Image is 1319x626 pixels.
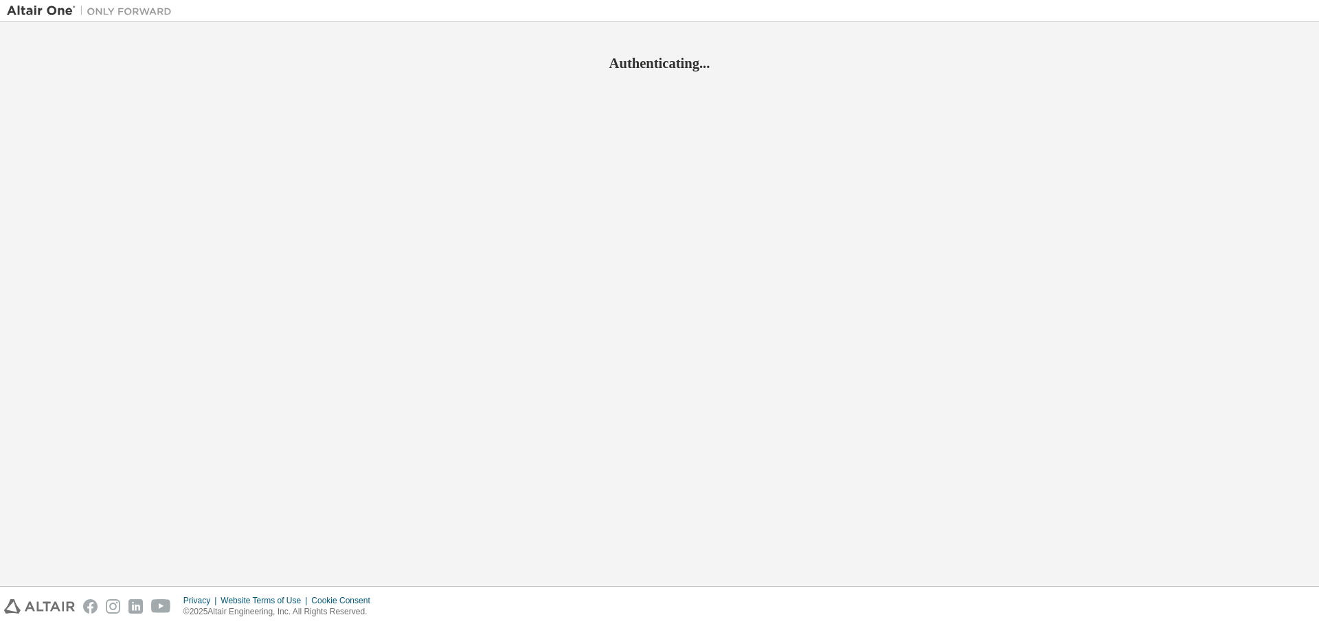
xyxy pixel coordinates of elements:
div: Website Terms of Use [221,595,311,606]
div: Privacy [183,595,221,606]
img: youtube.svg [151,599,171,614]
img: Altair One [7,4,179,18]
img: instagram.svg [106,599,120,614]
div: Cookie Consent [311,595,378,606]
h2: Authenticating... [7,54,1312,72]
img: facebook.svg [83,599,98,614]
img: linkedin.svg [128,599,143,614]
img: altair_logo.svg [4,599,75,614]
p: © 2025 Altair Engineering, Inc. All Rights Reserved. [183,606,379,618]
